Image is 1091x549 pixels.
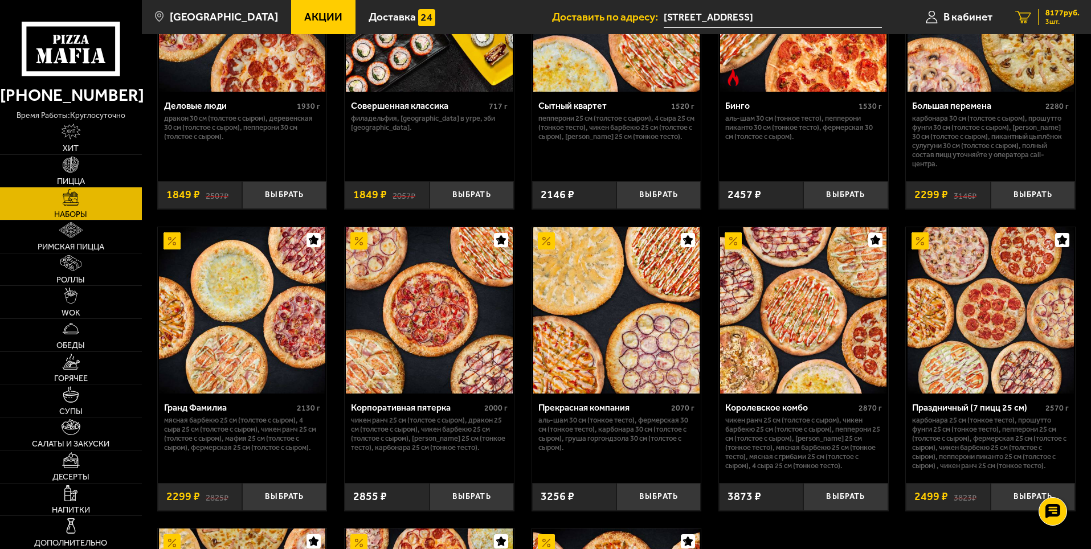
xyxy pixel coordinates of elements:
button: Выбрать [242,483,326,511]
p: Чикен Ранч 25 см (толстое с сыром), Дракон 25 см (толстое с сыром), Чикен Барбекю 25 см (толстое ... [351,416,508,452]
img: 15daf4d41897b9f0e9f617042186c801.svg [418,9,435,26]
span: 717 г [489,101,508,111]
span: Горячее [54,374,88,382]
span: 2299 ₽ [914,189,948,200]
div: Совершенная классика [351,100,486,111]
span: 2000 г [484,403,508,413]
button: Выбрать [803,181,888,209]
span: 1520 г [671,101,694,111]
span: 2070 г [671,403,694,413]
span: 3 шт. [1045,18,1080,25]
img: Акционный [725,232,742,249]
s: 2825 ₽ [206,491,228,502]
img: Острое блюдо [725,69,742,86]
div: Корпоративная пятерка [351,402,481,413]
span: Роллы [56,276,85,284]
img: Прекрасная компания [533,227,700,394]
span: 1849 ₽ [166,189,200,200]
div: Праздничный (7 пицц 25 см) [912,402,1043,413]
button: Выбрать [803,483,888,511]
span: 1930 г [297,101,320,111]
span: 2570 г [1045,403,1069,413]
div: Королевское комбо [725,402,856,413]
div: Деловые люди [164,100,295,111]
span: 2130 г [297,403,320,413]
button: Выбрать [616,483,701,511]
button: Выбрать [430,483,514,511]
p: Мясная Барбекю 25 см (толстое с сыром), 4 сыра 25 см (толстое с сыром), Чикен Ранч 25 см (толстое... [164,416,321,452]
div: Сытный квартет [538,100,669,111]
img: Корпоративная пятерка [346,227,512,394]
span: [GEOGRAPHIC_DATA] [170,11,278,22]
span: Доставка [369,11,416,22]
p: Пепперони 25 см (толстое с сыром), 4 сыра 25 см (тонкое тесто), Чикен Барбекю 25 см (толстое с сы... [538,114,695,141]
span: Наборы [54,210,87,218]
span: 8177 руб. [1045,9,1080,17]
img: Гранд Фамилиа [159,227,325,394]
a: АкционныйКорпоративная пятерка [345,227,514,394]
span: Салаты и закуски [32,440,109,448]
img: Акционный [350,232,367,249]
span: Дополнительно [34,539,107,547]
span: Супы [59,407,83,415]
button: Выбрать [616,181,701,209]
span: Пицца [57,177,85,185]
img: Акционный [538,232,555,249]
s: 3823 ₽ [954,491,976,502]
span: 2499 ₽ [914,491,948,502]
span: Обеды [56,341,85,349]
s: 2507 ₽ [206,189,228,200]
span: 2855 ₽ [353,491,387,502]
span: 2870 г [859,403,882,413]
span: WOK [62,309,80,317]
p: Чикен Ранч 25 см (толстое с сыром), Чикен Барбекю 25 см (толстое с сыром), Пепперони 25 см (толст... [725,416,882,470]
span: Десерты [52,473,89,481]
span: 1849 ₽ [353,189,387,200]
button: Выбрать [991,483,1075,511]
p: Аль-Шам 30 см (тонкое тесто), Фермерская 30 см (тонкое тесто), Карбонара 30 см (толстое с сыром),... [538,416,695,452]
p: Аль-Шам 30 см (тонкое тесто), Пепперони Пиканто 30 см (тонкое тесто), Фермерская 30 см (толстое с... [725,114,882,141]
p: Карбонара 25 см (тонкое тесто), Прошутто Фунги 25 см (тонкое тесто), Пепперони 25 см (толстое с с... [912,416,1069,470]
button: Выбрать [430,181,514,209]
p: Филадельфия, [GEOGRAPHIC_DATA] в угре, Эби [GEOGRAPHIC_DATA]. [351,114,508,132]
a: АкционныйПраздничный (7 пицц 25 см) [906,227,1075,394]
span: 3873 ₽ [728,491,761,502]
button: Выбрать [242,181,326,209]
img: Праздничный (7 пицц 25 см) [908,227,1074,394]
span: Акции [304,11,342,22]
span: 1530 г [859,101,882,111]
p: Карбонара 30 см (толстое с сыром), Прошутто Фунги 30 см (толстое с сыром), [PERSON_NAME] 30 см (т... [912,114,1069,169]
div: Прекрасная компания [538,402,669,413]
span: Доставить по адресу: [552,11,664,22]
span: 2146 ₽ [541,189,574,200]
span: 3256 ₽ [541,491,574,502]
a: АкционныйГранд Фамилиа [158,227,327,394]
s: 2057 ₽ [393,189,415,200]
img: Акционный [912,232,929,249]
div: Бинго [725,100,856,111]
span: 2280 г [1045,101,1069,111]
span: Напитки [52,506,90,514]
div: Гранд Фамилиа [164,402,295,413]
a: АкционныйКоролевское комбо [719,227,888,394]
p: Дракон 30 см (толстое с сыром), Деревенская 30 см (толстое с сыром), Пепперони 30 см (толстое с с... [164,114,321,141]
div: Большая перемена [912,100,1043,111]
span: Римская пицца [38,243,104,251]
a: АкционныйПрекрасная компания [532,227,701,394]
span: В кабинет [943,11,992,22]
span: 2299 ₽ [166,491,200,502]
img: Акционный [164,232,181,249]
input: Ваш адрес доставки [664,7,882,28]
img: Королевское комбо [720,227,886,394]
button: Выбрать [991,181,1075,209]
span: 2457 ₽ [728,189,761,200]
span: Хит [63,144,79,152]
s: 3146 ₽ [954,189,976,200]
